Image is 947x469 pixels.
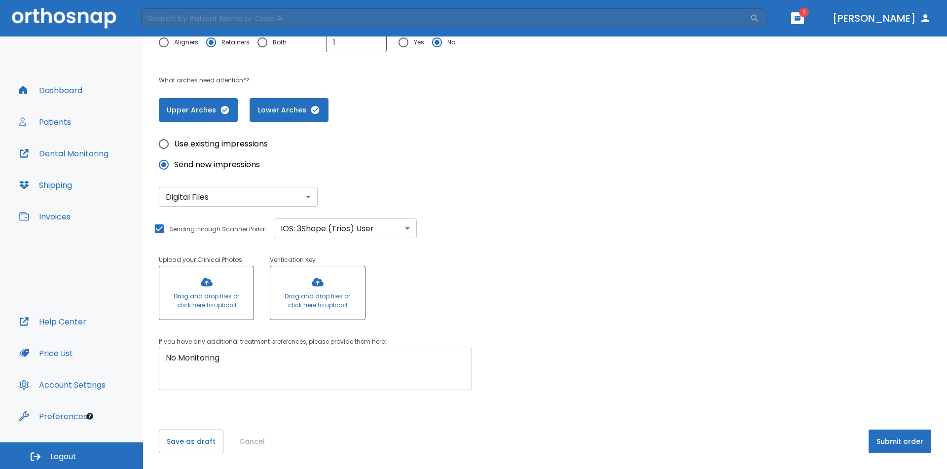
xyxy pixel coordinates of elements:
span: Upper Arches [169,105,228,115]
span: Logout [50,451,76,462]
span: Use existing impressions [174,138,268,150]
button: Dashboard [13,78,88,102]
span: Yes [414,36,424,48]
span: Retainers [221,36,250,48]
p: If you have any additional treatment preferences, please provide them here: [159,336,476,348]
button: Cancel [235,430,269,453]
img: Orthosnap [12,8,116,28]
button: [PERSON_NAME] [829,9,935,27]
p: Verification Key [270,254,365,266]
button: Upper Arches [159,98,238,122]
button: Price List [13,341,79,365]
input: Search by Patient Name or Case # [141,8,750,28]
div: Without label [274,218,417,238]
span: 1 [799,7,809,17]
div: Tooltip anchor [85,412,94,421]
textarea: No Monitoring [166,352,465,386]
span: Lower Arches [259,105,319,115]
button: Patients [13,110,77,134]
button: Invoices [13,205,76,228]
span: Send new impressions [174,159,260,171]
button: Save as draft [159,430,223,453]
button: Lower Arches [250,98,328,122]
button: Help Center [13,310,92,333]
span: Aligners [174,36,198,48]
button: Shipping [13,173,78,197]
button: Preferences [13,404,93,428]
button: Account Settings [13,373,111,397]
span: No [447,36,455,48]
button: Dental Monitoring [13,142,114,165]
button: Submit order [869,430,931,453]
p: Upload your Clinical Photos [159,254,254,266]
div: Without label [159,187,318,207]
span: Both [273,36,287,48]
p: What arches need attention*? [159,74,610,86]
